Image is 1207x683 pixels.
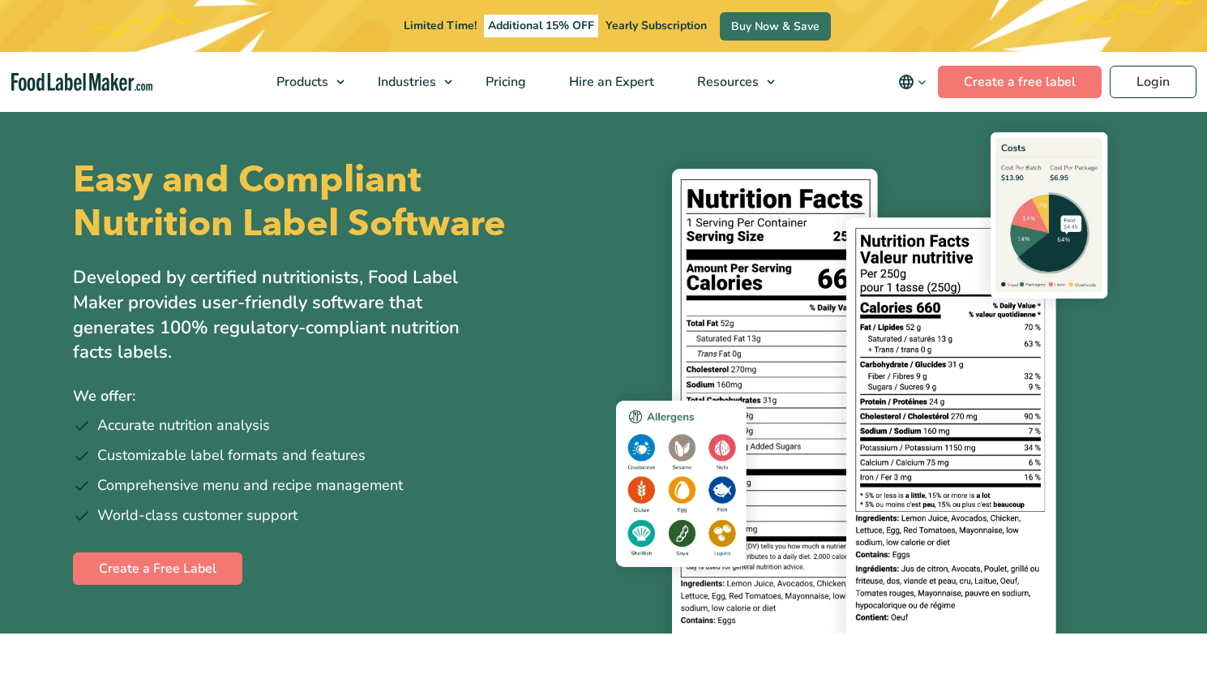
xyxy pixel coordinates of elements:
a: Products [255,52,353,112]
span: World-class customer support [97,505,297,526]
span: Comprehensive menu and recipe management [97,475,403,496]
p: We offer: [73,384,592,408]
span: Hire an Expert [564,73,656,91]
span: Yearly Subscription [606,18,707,33]
a: Buy Now & Save [720,12,831,41]
a: Login [1110,66,1196,98]
a: Hire an Expert [548,52,672,112]
a: Industries [357,52,460,112]
span: Pricing [481,73,528,91]
h1: Easy and Compliant Nutrition Label Software [73,158,590,246]
span: Accurate nutrition analysis [97,415,270,436]
span: Products [272,73,330,91]
a: Pricing [464,52,544,112]
a: Create a Free Label [73,552,242,585]
span: Customizable label formats and features [97,445,366,466]
a: Resources [676,52,783,112]
span: Additional 15% OFF [484,15,598,37]
a: Create a free label [938,66,1102,98]
span: Resources [692,73,760,91]
span: Industries [373,73,438,91]
span: Limited Time! [404,18,477,33]
p: Developed by certified nutritionists, Food Label Maker provides user-friendly software that gener... [73,265,494,365]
